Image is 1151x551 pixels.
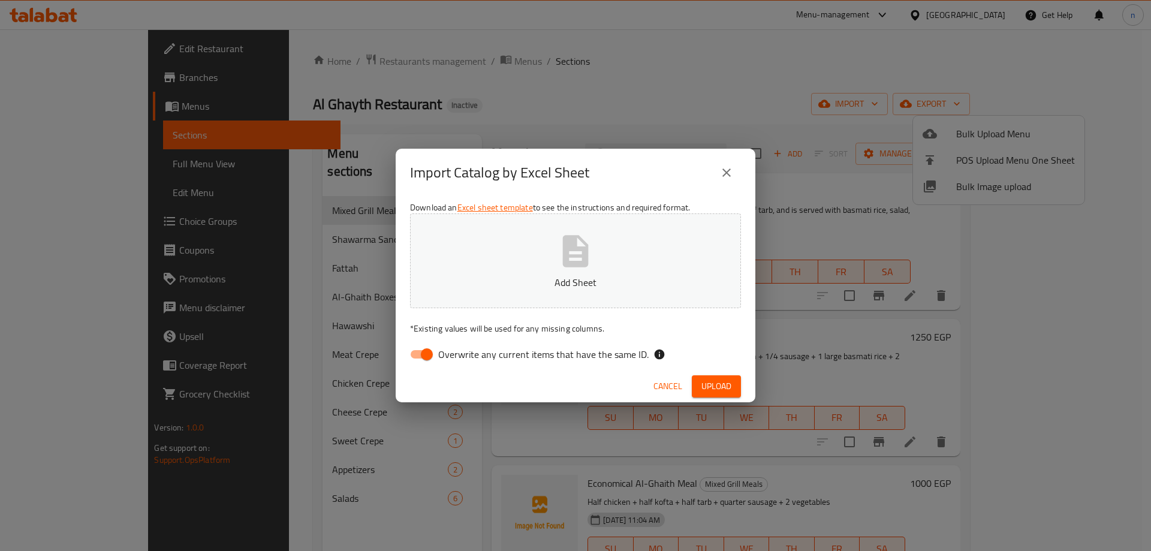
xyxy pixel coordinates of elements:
[712,158,741,187] button: close
[396,197,755,371] div: Download an to see the instructions and required format.
[410,213,741,308] button: Add Sheet
[457,200,533,215] a: Excel sheet template
[429,275,722,290] p: Add Sheet
[410,163,589,182] h2: Import Catalog by Excel Sheet
[410,323,741,335] p: Existing values will be used for any missing columns.
[692,375,741,398] button: Upload
[653,348,665,360] svg: If the overwrite option isn't selected, then the items that match an existing ID will be ignored ...
[653,379,682,394] span: Cancel
[649,375,687,398] button: Cancel
[701,379,731,394] span: Upload
[438,347,649,362] span: Overwrite any current items that have the same ID.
